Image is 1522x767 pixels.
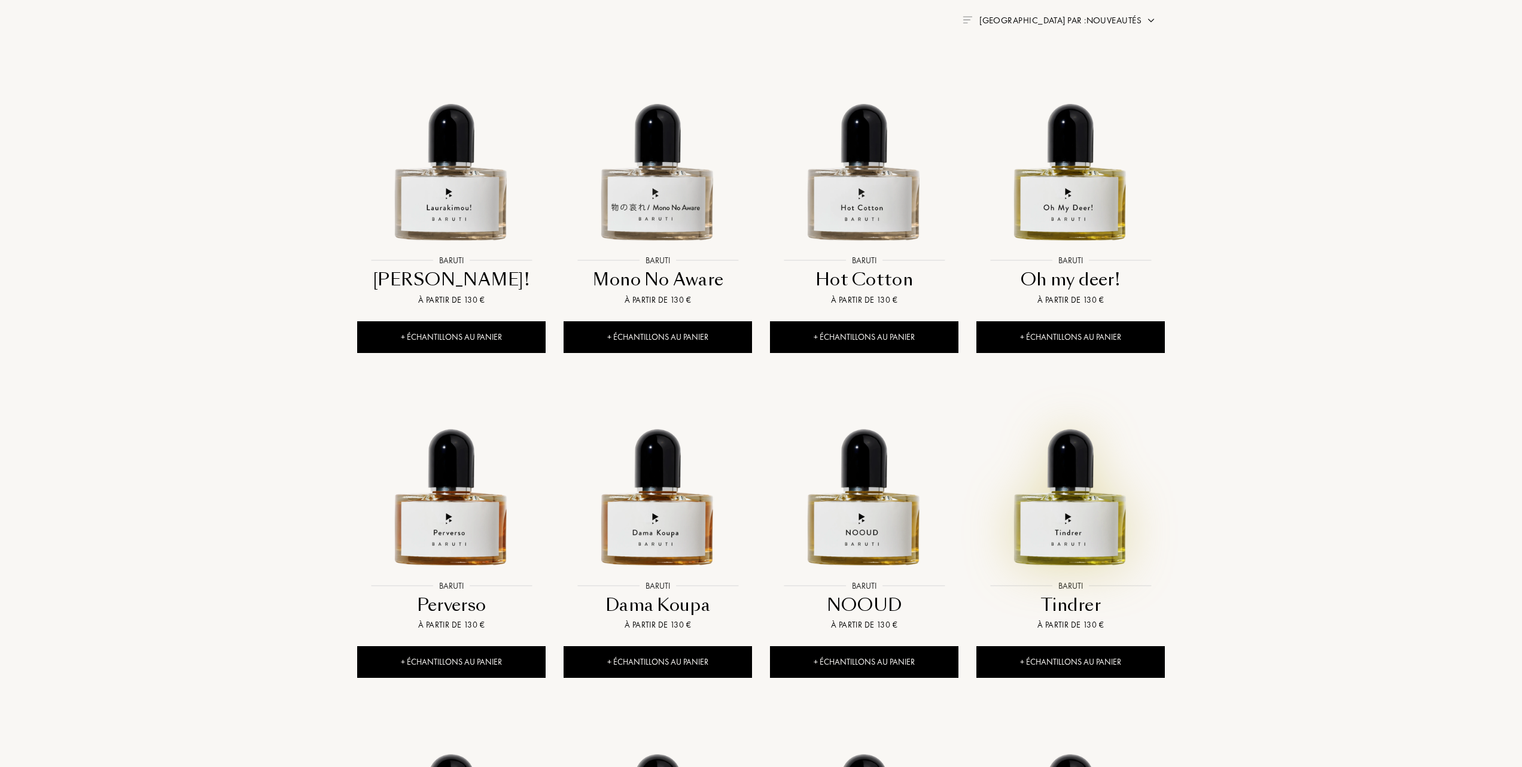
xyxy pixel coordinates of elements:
[976,646,1165,678] div: + Échantillons au panier
[979,14,1141,26] span: [GEOGRAPHIC_DATA] par : Nouveautés
[564,48,752,321] a: Mono No Aware BarutiBarutiMono No AwareÀ partir de 130 €
[976,48,1165,321] a: Oh my deer! BarutiBarutiOh my deer!À partir de 130 €
[770,374,958,647] a: NOOUD BarutiBarutiNOOUDÀ partir de 130 €
[770,321,958,353] div: + Échantillons au panier
[362,294,541,306] div: À partir de 130 €
[771,387,957,573] img: NOOUD Baruti
[770,48,958,321] a: Hot Cotton BarutiBarutiHot CottonÀ partir de 130 €
[775,619,954,631] div: À partir de 130 €
[963,16,972,23] img: filter_by.png
[565,62,751,248] img: Mono No Aware Baruti
[357,321,546,353] div: + Échantillons au panier
[978,62,1164,248] img: Oh my deer! Baruti
[976,374,1165,647] a: Tindrer BarutiBarutiTindrerÀ partir de 130 €
[568,294,747,306] div: À partir de 130 €
[357,48,546,321] a: Laurakimou! BarutiBaruti[PERSON_NAME]!À partir de 130 €
[775,294,954,306] div: À partir de 130 €
[1146,16,1156,25] img: arrow.png
[981,294,1160,306] div: À partir de 130 €
[564,374,752,647] a: Dama Koupa BarutiBarutiDama KoupaÀ partir de 130 €
[357,374,546,647] a: Perverso BarutiBarutiPerversoÀ partir de 130 €
[564,321,752,353] div: + Échantillons au panier
[362,619,541,631] div: À partir de 130 €
[357,646,546,678] div: + Échantillons au panier
[568,619,747,631] div: À partir de 130 €
[564,646,752,678] div: + Échantillons au panier
[770,646,958,678] div: + Échantillons au panier
[565,387,751,573] img: Dama Koupa Baruti
[978,387,1164,573] img: Tindrer Baruti
[981,619,1160,631] div: À partir de 130 €
[358,62,544,248] img: Laurakimou! Baruti
[358,387,544,573] img: Perverso Baruti
[771,62,957,248] img: Hot Cotton Baruti
[976,321,1165,353] div: + Échantillons au panier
